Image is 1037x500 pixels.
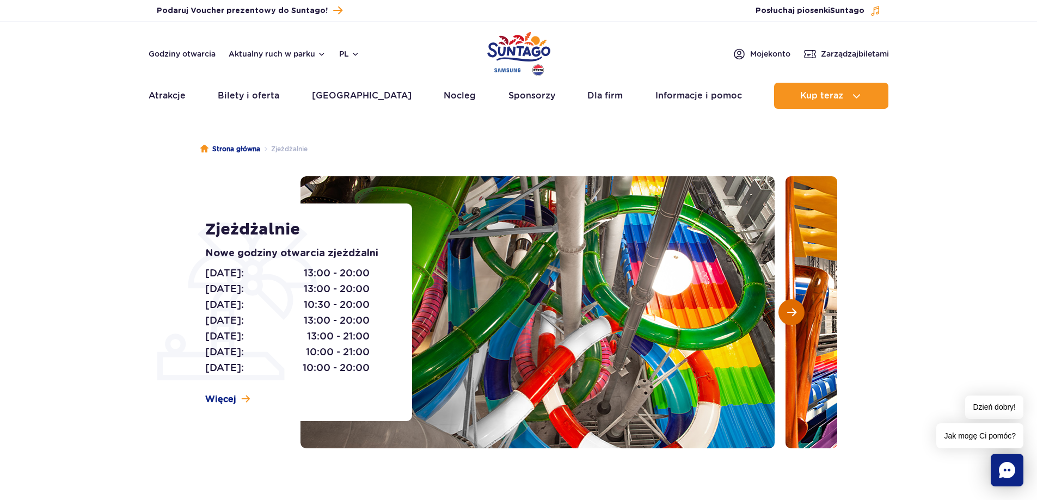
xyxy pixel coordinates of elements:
p: Nowe godziny otwarcia zjeżdżalni [205,246,388,261]
span: 13:00 - 20:00 [304,266,370,281]
a: Podaruj Voucher prezentowy do Suntago! [157,3,342,18]
a: Nocleg [444,83,476,109]
a: Zarządzajbiletami [803,47,889,60]
span: [DATE]: [205,344,244,360]
span: 10:30 - 20:00 [304,297,370,312]
a: Dla firm [587,83,623,109]
a: Park of Poland [487,27,550,77]
a: Więcej [205,393,250,405]
li: Zjeżdżalnie [260,144,308,155]
span: [DATE]: [205,297,244,312]
span: [DATE]: [205,281,244,297]
span: 10:00 - 20:00 [303,360,370,375]
a: Sponsorzy [508,83,555,109]
button: Posłuchaj piosenkiSuntago [756,5,881,16]
span: 13:00 - 20:00 [304,313,370,328]
a: Mojekonto [733,47,790,60]
span: Więcej [205,393,236,405]
a: Strona główna [200,144,260,155]
span: 13:00 - 20:00 [304,281,370,297]
span: Dzień dobry! [965,396,1023,419]
a: Godziny otwarcia [149,48,216,59]
span: [DATE]: [205,329,244,344]
button: pl [339,48,360,59]
a: Atrakcje [149,83,186,109]
button: Kup teraz [774,83,888,109]
span: Podaruj Voucher prezentowy do Suntago! [157,5,328,16]
span: [DATE]: [205,313,244,328]
span: 10:00 - 21:00 [306,344,370,360]
div: Chat [991,454,1023,486]
span: [DATE]: [205,266,244,281]
span: Zarządzaj biletami [821,48,889,59]
a: Informacje i pomoc [655,83,742,109]
h1: Zjeżdżalnie [205,220,388,239]
span: Posłuchaj piosenki [756,5,864,16]
span: Moje konto [750,48,790,59]
button: Aktualny ruch w parku [229,50,326,58]
span: [DATE]: [205,360,244,375]
span: Jak mogę Ci pomóc? [936,423,1023,448]
a: [GEOGRAPHIC_DATA] [312,83,412,109]
span: 13:00 - 21:00 [307,329,370,344]
a: Bilety i oferta [218,83,279,109]
button: Następny slajd [778,299,805,325]
span: Kup teraz [800,91,843,101]
span: Suntago [830,7,864,15]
